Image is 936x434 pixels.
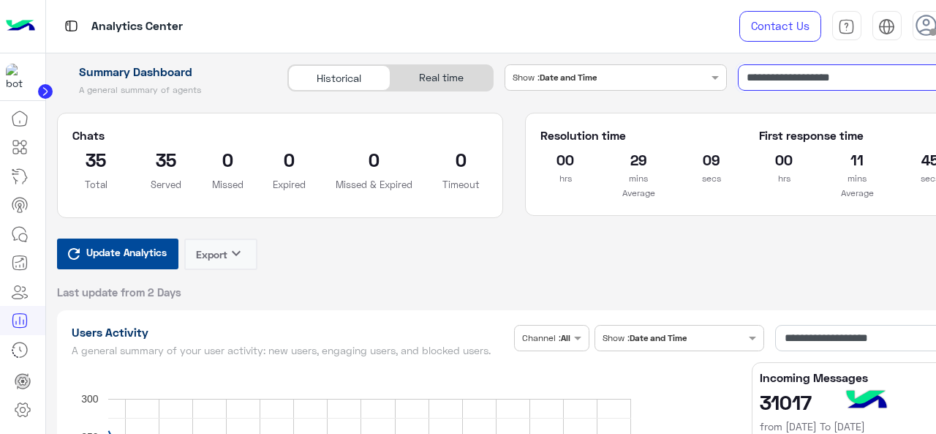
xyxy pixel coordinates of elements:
h2: 29 [613,148,664,171]
p: mins [613,171,664,186]
img: hulul-logo.png [841,375,892,427]
h1: Summary Dashboard [57,64,271,79]
p: Timeout [434,177,488,192]
b: Date and Time [630,332,687,343]
h5: A general summary of your user activity: new users, engaging users, and blocked users. [72,345,509,356]
p: Total [72,177,121,192]
h2: 09 [686,148,737,171]
p: mins [831,171,883,186]
div: Real time [390,65,493,91]
p: hrs [540,171,592,186]
h2: 00 [540,148,592,171]
p: hrs [759,171,810,186]
h5: Chats [72,128,488,143]
h2: 0 [336,148,412,171]
img: tab [878,18,895,35]
h2: 11 [831,148,883,171]
button: Update Analytics [57,239,178,269]
div: Historical [288,65,390,91]
text: 300 [81,393,99,405]
h2: 35 [72,148,121,171]
h1: Users Activity [72,325,509,340]
p: Analytics Center [91,17,183,37]
h2: 0 [212,148,244,171]
p: Missed & Expired [336,177,412,192]
h2: 0 [265,148,314,171]
h2: 35 [142,148,190,171]
b: Date and Time [540,72,597,83]
span: Last update from 2 Days [57,285,181,299]
button: Exportkeyboard_arrow_down [184,239,257,270]
p: secs [686,171,737,186]
p: Served [142,177,190,192]
span: Update Analytics [83,242,170,262]
h2: 00 [759,148,810,171]
img: tab [62,17,80,35]
p: Average [540,186,737,201]
a: tab [832,11,861,42]
i: keyboard_arrow_down [227,244,245,262]
h5: Resolution time [540,128,737,143]
img: tab [838,18,855,35]
b: All [561,332,570,343]
p: Expired [265,177,314,192]
img: 317874714732967 [6,64,32,90]
a: Contact Us [739,11,821,42]
h2: 0 [434,148,488,171]
h5: A general summary of agents [57,84,271,96]
img: Logo [6,11,35,42]
p: Missed [212,177,244,192]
